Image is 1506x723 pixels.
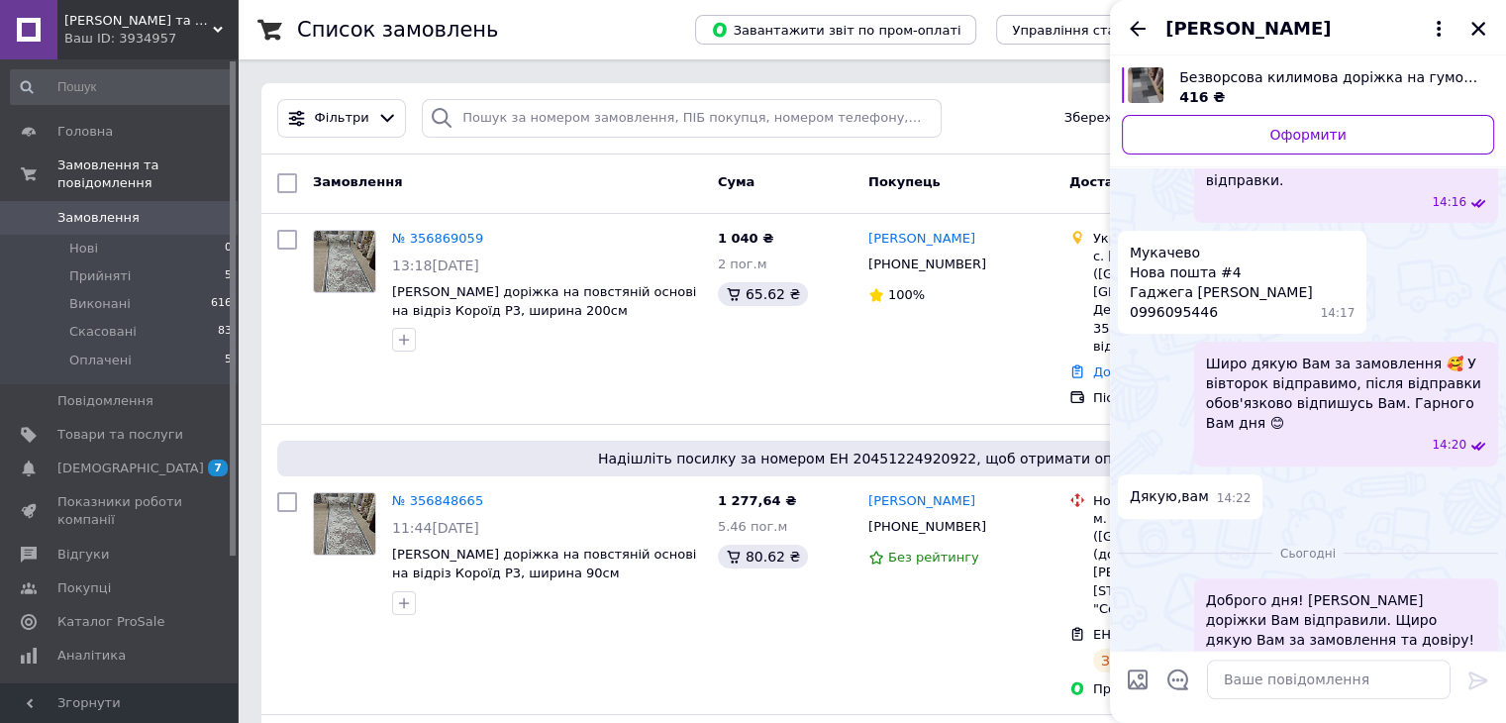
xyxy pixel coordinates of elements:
[392,493,483,508] a: № 356848665
[718,257,767,271] span: 2 пог.м
[1272,546,1344,563] span: Сьогодні
[1069,174,1216,189] span: Доставка та оплата
[57,579,111,597] span: Покупці
[1064,109,1199,128] span: Збережені фільтри:
[392,547,696,580] a: [PERSON_NAME] доріжка на повстяній основі на відріз Короїд Р3, ширина 90см
[57,647,126,665] span: Аналітика
[1093,680,1294,698] div: Пром-оплата
[1217,490,1252,507] span: 14:22 10.08.2025
[218,323,232,341] span: 83
[57,680,183,716] span: Управління сайтом
[314,231,375,292] img: Фото товару
[1093,510,1294,618] div: м. [GEOGRAPHIC_DATA] ([GEOGRAPHIC_DATA].), №190 (до 30 кг на одне місце): вул. [PERSON_NAME][STRE...
[1130,243,1313,322] span: Мукачево Нова пошта #4 Гаджега [PERSON_NAME] 0996095446
[1165,16,1331,42] span: [PERSON_NAME]
[285,449,1458,468] span: Надішліть посилку за номером ЕН 20451224920922, щоб отримати оплату
[1093,364,1165,379] a: Додати ЕН
[868,230,975,249] a: [PERSON_NAME]
[57,493,183,529] span: Показники роботи компанії
[1179,67,1478,87] span: Безворсова килимова доріжка на гумовій основі Flex 19682-80 (графітовий колір) на відріз, ширина ...
[1093,649,1205,672] div: Заплановано
[1130,486,1209,507] span: Дякую,вам
[718,545,808,568] div: 80.62 ₴
[57,613,164,631] span: Каталог ProSale
[225,267,232,285] span: 5
[69,240,98,258] span: Нові
[695,15,976,45] button: Завантажити звіт по пром-оплаті
[1093,230,1294,248] div: Укрпошта
[864,514,990,540] div: [PHONE_NUMBER]
[711,21,960,39] span: Завантажити звіт по пром-оплаті
[69,295,131,313] span: Виконані
[1093,492,1294,510] div: Нова Пошта
[57,426,183,444] span: Товари та послуги
[392,231,483,246] a: № 356869059
[225,352,232,369] span: 5
[888,550,979,565] span: Без рейтингу
[1432,437,1466,454] span: 14:20 10.08.2025
[718,493,796,508] span: 1 277,64 ₴
[1321,305,1355,322] span: 14:17 10.08.2025
[69,352,132,369] span: Оплачені
[1093,248,1294,356] div: с. [GEOGRAPHIC_DATA] ([GEOGRAPHIC_DATA], [GEOGRAPHIC_DATA]. Демидівська сільрада), 35511, [GEOGRA...
[718,282,808,306] div: 65.62 ₴
[718,174,754,189] span: Cума
[392,284,696,318] a: [PERSON_NAME] доріжка на повстяній основі на відріз Короїд Р3, ширина 200см
[392,258,479,273] span: 13:18[DATE]
[225,240,232,258] span: 0
[1093,389,1294,407] div: Післяплата
[313,230,376,293] a: Фото товару
[868,174,941,189] span: Покупець
[1165,16,1451,42] button: [PERSON_NAME]
[297,18,498,42] h1: Список замовлень
[1122,115,1494,155] a: Оформити
[1206,354,1486,433] span: Широ дякую Вам за замовлення 🥰 У вівторок відправимо, після відправки обов'язково відпишусь Вам. ...
[57,156,238,192] span: Замовлення та повідомлення
[392,520,479,536] span: 11:44[DATE]
[1432,194,1466,211] span: 14:16 10.08.2025
[888,287,925,302] span: 100%
[64,12,213,30] span: Килими та текстиль
[57,460,204,477] span: [DEMOGRAPHIC_DATA]
[1122,67,1494,107] a: Переглянути товар
[314,493,375,555] img: Фото товару
[1012,23,1163,38] span: Управління статусами
[10,69,234,105] input: Пошук
[57,546,109,564] span: Відгуки
[1206,590,1486,670] span: Доброго дня! [PERSON_NAME] доріжки Вам відправили. Щиро дякую Вам за замовлення та довіру! Гарног...
[1128,67,1163,103] img: 6301013480_w640_h640_bezvorsova-kovrovaya-dorozhka.jpg
[1466,17,1490,41] button: Закрити
[1179,89,1225,105] span: 416 ₴
[1118,543,1498,563] div: 12.08.2025
[1206,151,1486,190] span: Напишіть, будь ласка, дані для відправки.
[1126,17,1150,41] button: Назад
[64,30,238,48] div: Ваш ID: 3934957
[718,231,773,246] span: 1 040 ₴
[1093,627,1234,642] span: ЕН: 20451224920922
[208,460,228,476] span: 7
[313,492,376,556] a: Фото товару
[868,492,975,511] a: [PERSON_NAME]
[996,15,1179,45] button: Управління статусами
[422,99,942,138] input: Пошук за номером замовлення, ПІБ покупця, номером телефону, Email, номером накладної
[57,392,153,410] span: Повідомлення
[315,109,369,128] span: Фільтри
[1165,667,1191,692] button: Відкрити шаблони відповідей
[57,123,113,141] span: Головна
[69,323,137,341] span: Скасовані
[57,209,140,227] span: Замовлення
[69,267,131,285] span: Прийняті
[313,174,402,189] span: Замовлення
[211,295,232,313] span: 616
[718,519,787,534] span: 5.46 пог.м
[864,252,990,277] div: [PHONE_NUMBER]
